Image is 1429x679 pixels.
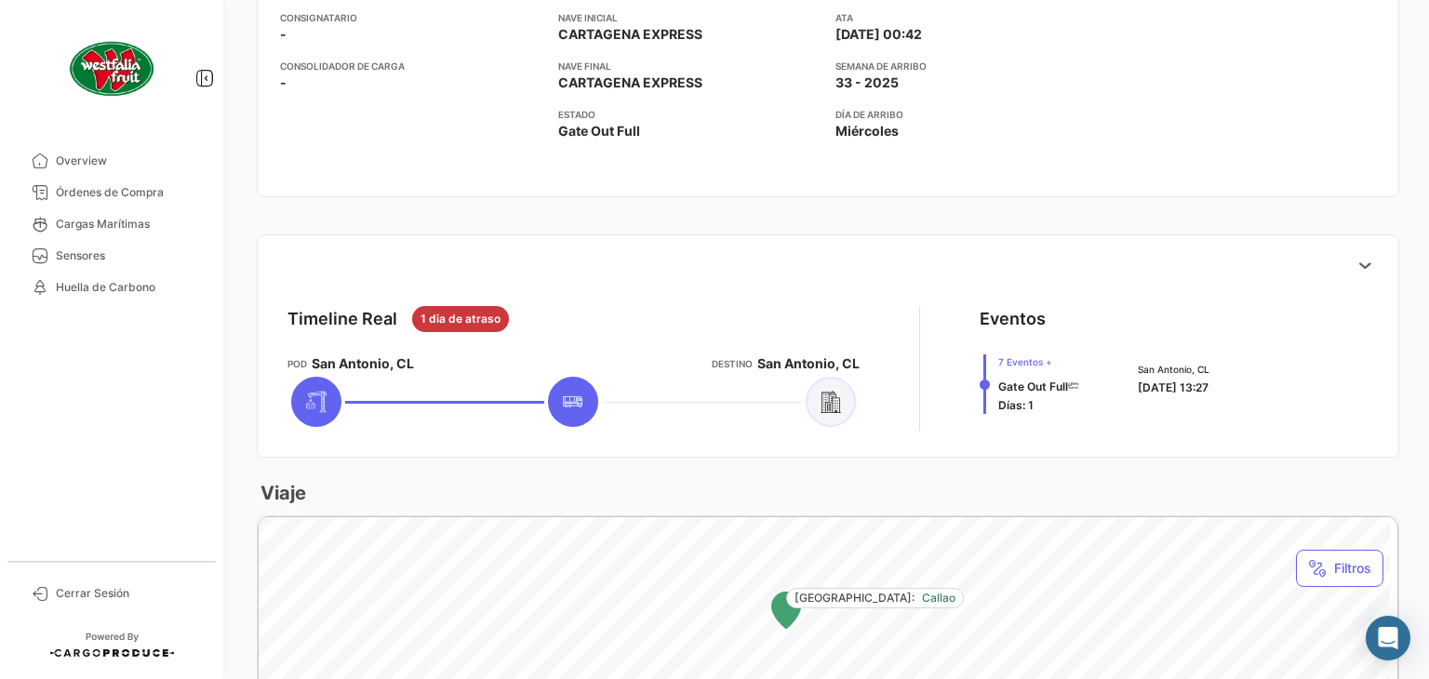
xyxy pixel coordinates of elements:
span: Cargas Marítimas [56,216,201,233]
span: Huella de Carbono [56,279,201,296]
app-card-info-title: Consolidador de Carga [280,59,543,73]
span: 7 Eventos + [998,354,1079,369]
a: Huella de Carbono [15,272,208,303]
span: Miércoles [835,122,899,140]
span: Cerrar Sesión [56,585,201,602]
span: Callao [922,590,955,606]
app-card-info-title: Nave final [558,59,821,73]
a: Cargas Marítimas [15,208,208,240]
span: Gate Out Full [998,379,1068,393]
span: Overview [56,153,201,169]
app-card-info-title: POD [287,356,307,371]
span: [DATE] 00:42 [835,25,922,44]
span: Gate Out Full [558,122,640,140]
app-card-info-title: ATA [835,10,1099,25]
div: Map marker [771,592,801,629]
span: [GEOGRAPHIC_DATA]: [795,590,915,606]
app-card-info-title: Día de Arribo [835,107,1099,122]
a: Órdenes de Compra [15,177,208,208]
span: CARTAGENA EXPRESS [558,73,702,92]
span: Sensores [56,247,201,264]
span: 33 - 2025 [835,73,899,92]
span: [DATE] 13:27 [1138,380,1209,394]
a: Sensores [15,240,208,272]
span: San Antonio, CL [1138,362,1209,377]
app-card-info-title: Semana de Arribo [835,59,1099,73]
app-card-info-title: Nave inicial [558,10,821,25]
a: Overview [15,145,208,177]
span: Órdenes de Compra [56,184,201,201]
app-card-info-title: Consignatario [280,10,543,25]
h3: Viaje [257,480,306,506]
span: San Antonio, CL [312,354,414,373]
span: San Antonio, CL [757,354,860,373]
div: Abrir Intercom Messenger [1366,616,1410,660]
div: Timeline Real [287,306,397,332]
div: Eventos [980,306,1046,332]
span: Días: 1 [998,398,1034,412]
span: - [280,25,287,44]
app-card-info-title: Estado [558,107,821,122]
span: - [280,73,287,92]
button: Filtros [1296,550,1383,587]
img: client-50.png [65,22,158,115]
span: 1 dia de atraso [421,311,501,327]
span: CARTAGENA EXPRESS [558,25,702,44]
app-card-info-title: Destino [712,356,753,371]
